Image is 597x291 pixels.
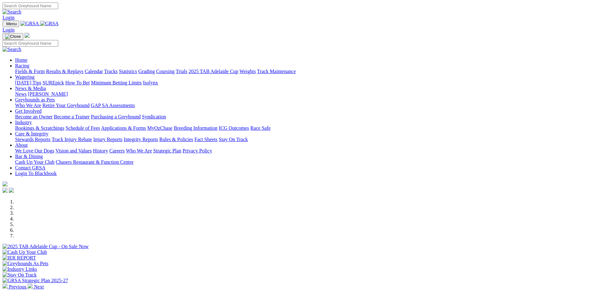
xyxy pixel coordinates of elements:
img: logo-grsa-white.png [25,33,30,38]
a: News & Media [15,86,46,91]
a: MyOzChase [147,125,172,131]
a: Get Involved [15,108,42,114]
span: Menu [6,21,17,26]
a: GAP SA Assessments [91,103,135,108]
input: Search [3,40,58,47]
a: [DATE] Tips [15,80,41,85]
img: IER REPORT [3,255,36,261]
img: Search [3,9,21,15]
div: About [15,148,594,154]
a: Login [3,27,14,32]
a: Injury Reports [93,137,122,142]
a: Next [28,284,44,289]
img: Stay On Track [3,272,37,278]
a: Careers [109,148,125,153]
a: Who We Are [126,148,152,153]
button: Toggle navigation [3,20,19,27]
a: Grading [138,69,155,74]
a: Care & Integrity [15,131,48,136]
img: chevron-left-pager-white.svg [3,283,8,288]
a: Syndication [142,114,166,119]
div: Racing [15,69,594,74]
a: [PERSON_NAME] [28,91,68,97]
a: Integrity Reports [124,137,158,142]
a: We Love Our Dogs [15,148,54,153]
img: 2025 TAB Adelaide Cup - On Sale Now [3,244,89,249]
a: News [15,91,26,97]
a: Cash Up Your Club [15,159,54,165]
a: Stay On Track [219,137,248,142]
a: Previous [3,284,28,289]
img: Close [5,34,21,39]
a: Weights [239,69,256,74]
a: History [93,148,108,153]
a: Contact GRSA [15,165,45,170]
a: Breeding Information [174,125,217,131]
a: 2025 TAB Adelaide Cup [189,69,238,74]
div: Greyhounds as Pets [15,103,594,108]
div: Care & Integrity [15,137,594,142]
a: Retire Your Greyhound [42,103,90,108]
img: Industry Links [3,266,37,272]
img: GRSA Strategic Plan 2025-27 [3,278,68,283]
a: Isolynx [143,80,158,85]
img: GRSA [20,21,39,26]
a: Purchasing a Greyhound [91,114,141,119]
a: Bookings & Scratchings [15,125,64,131]
a: Rules & Policies [159,137,193,142]
a: Statistics [119,69,137,74]
a: Track Injury Rebate [52,137,92,142]
a: Calendar [85,69,103,74]
a: Login To Blackbook [15,171,57,176]
a: Login [3,15,14,20]
a: Stewards Reports [15,137,50,142]
a: How To Bet [65,80,90,85]
div: Industry [15,125,594,131]
a: Wagering [15,74,35,80]
img: Greyhounds As Pets [3,261,48,266]
a: Tracks [104,69,118,74]
span: Previous [9,284,26,289]
a: Privacy Policy [183,148,212,153]
a: Fact Sheets [194,137,217,142]
button: Toggle navigation [3,33,23,40]
a: Become a Trainer [54,114,90,119]
a: Fields & Form [15,69,45,74]
a: Applications & Forms [101,125,146,131]
img: logo-grsa-white.png [3,181,8,186]
div: Bar & Dining [15,159,594,165]
img: chevron-right-pager-white.svg [28,283,33,288]
a: Results & Replays [46,69,83,74]
a: Minimum Betting Limits [91,80,142,85]
a: Bar & Dining [15,154,43,159]
a: Greyhounds as Pets [15,97,55,102]
a: About [15,142,28,148]
a: Home [15,57,27,63]
a: ICG Outcomes [219,125,249,131]
a: Who We Are [15,103,41,108]
span: Next [34,284,44,289]
div: Wagering [15,80,594,86]
input: Search [3,3,58,9]
a: Strategic Plan [153,148,181,153]
a: Schedule of Fees [65,125,100,131]
a: Become an Owner [15,114,53,119]
a: Coursing [156,69,175,74]
a: Chasers Restaurant & Function Centre [56,159,133,165]
a: Trials [176,69,187,74]
a: Industry [15,120,32,125]
img: Search [3,47,21,52]
div: News & Media [15,91,594,97]
a: SUREpick [42,80,64,85]
a: Racing [15,63,29,68]
img: GRSA [40,21,59,26]
img: Cash Up Your Club [3,249,47,255]
a: Race Safe [250,125,270,131]
img: twitter.svg [9,188,14,193]
div: Get Involved [15,114,594,120]
a: Vision and Values [55,148,92,153]
img: facebook.svg [3,188,8,193]
a: Track Maintenance [257,69,296,74]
